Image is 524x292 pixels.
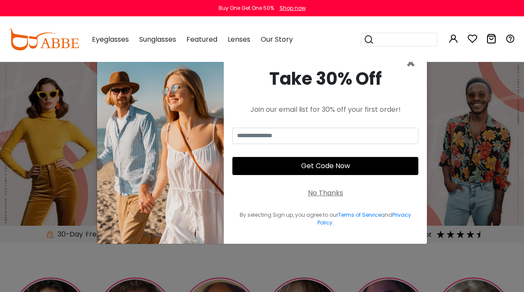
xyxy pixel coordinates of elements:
button: Get Code Now [232,157,418,175]
img: abbeglasses.com [9,29,79,50]
span: × [406,52,416,74]
div: Buy One Get One 50% [219,4,274,12]
div: Join our email list for 30% off your first order! [232,105,418,115]
a: Terms of Service [338,211,381,218]
div: Shop now [280,4,306,12]
span: Eyeglasses [92,34,129,44]
div: No Thanks [308,188,343,198]
button: Close [406,55,416,71]
img: welcome [97,49,224,244]
span: Lenses [228,34,250,44]
span: Sunglasses [139,34,176,44]
div: By selecting Sign up, you agree to our and . [232,211,418,227]
span: Featured [186,34,217,44]
a: Shop now [275,4,306,12]
a: Privacy Policy [317,211,411,226]
div: Take 30% Off [232,66,418,92]
span: Our Story [261,34,293,44]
